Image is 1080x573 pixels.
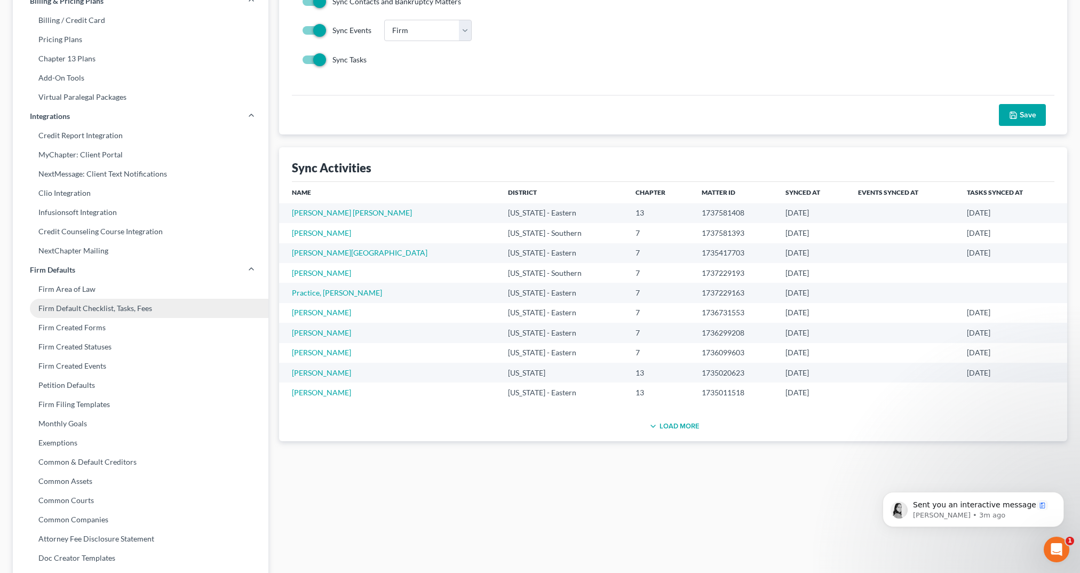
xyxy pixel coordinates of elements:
[292,328,351,337] a: [PERSON_NAME]
[627,383,693,402] td: 13
[867,469,1080,544] iframe: Intercom notifications message
[13,337,268,356] a: Firm Created Statuses
[499,283,627,303] td: [US_STATE] - Eastern
[13,145,268,164] a: MyChapter: Client Portal
[292,308,351,317] a: [PERSON_NAME]
[777,263,849,283] td: [DATE]
[13,414,268,433] a: Monthly Goals
[693,203,777,223] td: 1737581408
[292,368,351,377] a: [PERSON_NAME]
[13,376,268,395] a: Petition Defaults
[1066,537,1074,545] span: 1
[958,303,1067,323] td: [DATE]
[777,343,849,363] td: [DATE]
[693,243,777,263] td: 1735417703
[627,303,693,323] td: 7
[777,323,849,343] td: [DATE]
[13,241,268,260] a: NextChapter Mailing
[499,343,627,363] td: [US_STATE] - Eastern
[693,363,777,383] td: 1735020623
[13,280,268,299] a: Firm Area of Law
[499,182,627,203] th: District
[958,243,1067,263] td: [DATE]
[777,283,849,303] td: [DATE]
[958,343,1067,363] td: [DATE]
[693,283,777,303] td: 1737229163
[999,104,1046,126] button: Save
[292,160,371,176] div: Sync Activities
[292,288,382,297] a: Practice, [PERSON_NAME]
[30,111,70,122] span: Integrations
[777,203,849,223] td: [DATE]
[13,433,268,452] a: Exemptions
[499,303,627,323] td: [US_STATE] - Eastern
[1044,537,1069,562] iframe: Intercom live chat
[777,182,849,203] th: Synced at
[958,223,1067,243] td: [DATE]
[292,388,351,397] a: [PERSON_NAME]
[499,383,627,402] td: [US_STATE] - Eastern
[499,363,627,383] td: [US_STATE]
[693,303,777,323] td: 1736731553
[627,203,693,223] td: 13
[627,243,693,263] td: 7
[13,184,268,203] a: Clio Integration
[292,268,351,277] a: [PERSON_NAME]
[958,182,1067,203] th: Tasks Synced At
[627,223,693,243] td: 7
[13,318,268,337] a: Firm Created Forms
[958,203,1067,223] td: [DATE]
[13,203,268,222] a: Infusionsoft Integration
[13,510,268,529] a: Common Companies
[13,356,268,376] a: Firm Created Events
[693,343,777,363] td: 1736099603
[777,383,849,402] td: [DATE]
[13,299,268,318] a: Firm Default Checklist, Tasks, Fees
[647,420,700,433] button: Load More
[499,243,627,263] td: [US_STATE] - Eastern
[13,107,268,126] a: Integrations
[292,208,412,217] a: [PERSON_NAME] [PERSON_NAME]
[693,182,777,203] th: Matter ID
[13,452,268,472] a: Common & Default Creditors
[627,343,693,363] td: 7
[777,223,849,243] td: [DATE]
[13,529,268,548] a: Attorney Fee Disclosure Statement
[13,491,268,510] a: Common Courts
[292,348,351,357] a: [PERSON_NAME]
[499,323,627,343] td: [US_STATE] - Eastern
[30,265,75,275] span: Firm Defaults
[849,182,958,203] th: Events Synced At
[292,228,351,237] a: [PERSON_NAME]
[958,323,1067,343] td: [DATE]
[627,363,693,383] td: 13
[627,182,693,203] th: Chapter
[13,68,268,87] a: Add-On Tools
[332,55,367,64] span: Sync Tasks
[13,30,268,49] a: Pricing Plans
[13,164,268,184] a: NextMessage: Client Text Notifications
[777,243,849,263] td: [DATE]
[499,223,627,243] td: [US_STATE] - Southern
[627,263,693,283] td: 7
[13,472,268,491] a: Common Assets
[693,223,777,243] td: 1737581393
[693,323,777,343] td: 1736299208
[13,87,268,107] a: Virtual Paralegal Packages
[627,283,693,303] td: 7
[777,363,849,383] td: [DATE]
[13,395,268,414] a: Firm Filing Templates
[13,126,268,145] a: Credit Report Integration
[777,303,849,323] td: [DATE]
[958,363,1067,383] td: [DATE]
[292,248,427,257] a: [PERSON_NAME][GEOGRAPHIC_DATA]
[13,548,268,568] a: Doc Creator Templates
[13,260,268,280] a: Firm Defaults
[332,26,371,35] span: Sync Events
[279,182,499,203] th: Name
